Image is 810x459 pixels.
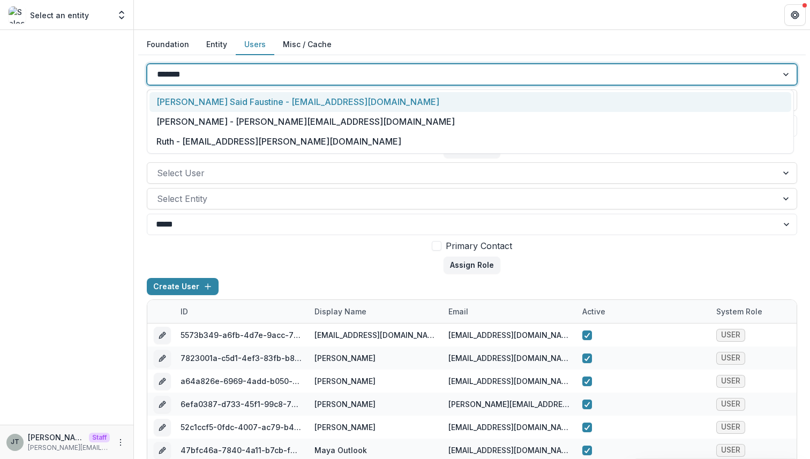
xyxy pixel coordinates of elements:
[308,300,442,323] div: Display Name
[448,422,569,433] div: [EMAIL_ADDRESS][DOMAIN_NAME]
[181,445,302,456] div: 47bfc46a-7840-4a11-b7cb-f0e9045e12f1
[721,446,740,455] span: USER
[181,398,302,410] div: 6efa0387-d733-45f1-99c8-7565e89e3db0
[721,377,740,386] span: USER
[149,132,791,152] div: Ruth - [EMAIL_ADDRESS][PERSON_NAME][DOMAIN_NAME]
[314,398,376,410] div: [PERSON_NAME]
[721,400,740,409] span: USER
[314,329,436,341] div: [EMAIL_ADDRESS][DOMAIN_NAME]
[442,300,576,323] div: email
[9,6,26,24] img: Select an entity
[174,306,194,317] div: ID
[576,300,710,323] div: Active
[174,300,308,323] div: ID
[274,34,340,55] button: Misc / Cache
[181,329,302,341] div: 5573b349-a6fb-4d7e-9acc-730943fb045b
[314,375,376,387] div: [PERSON_NAME]
[149,92,791,112] div: [PERSON_NAME] Said Faustine - [EMAIL_ADDRESS][DOMAIN_NAME]
[154,350,171,367] button: edit
[181,375,302,387] div: a64a826e-6969-4add-b050-b13618fb0a52
[154,419,171,436] button: edit
[147,278,219,295] button: Create User
[448,375,569,387] div: [EMAIL_ADDRESS][DOMAIN_NAME]
[448,398,569,410] div: [PERSON_NAME][EMAIL_ADDRESS][DOMAIN_NAME]
[154,442,171,459] button: edit
[28,432,85,443] p: [PERSON_NAME]
[89,433,110,442] p: Staff
[181,422,302,433] div: 52c1ccf5-0fdc-4007-ac79-b456eefbd958
[448,445,569,456] div: [EMAIL_ADDRESS][DOMAIN_NAME]
[721,423,740,432] span: USER
[448,352,569,364] div: [EMAIL_ADDRESS][DOMAIN_NAME]
[576,306,612,317] div: Active
[181,352,302,364] div: 7823001a-c5d1-4ef3-83fb-b8bd4f50ab9c
[446,239,512,252] span: Primary Contact
[154,373,171,390] button: edit
[448,329,569,341] div: [EMAIL_ADDRESS][DOMAIN_NAME]
[442,306,475,317] div: email
[149,112,791,132] div: [PERSON_NAME] - [PERSON_NAME][EMAIL_ADDRESS][DOMAIN_NAME]
[784,4,806,26] button: Get Help
[444,257,500,274] button: Assign Role
[114,436,127,449] button: More
[154,396,171,413] button: edit
[314,445,367,456] div: Maya Outlook
[114,4,129,26] button: Open entity switcher
[28,443,110,453] p: [PERSON_NAME][EMAIL_ADDRESS][DOMAIN_NAME]
[314,422,376,433] div: [PERSON_NAME]
[721,353,740,363] span: USER
[198,34,236,55] button: Entity
[11,439,19,446] div: Joyce N Temelio
[154,327,171,344] button: edit
[236,34,274,55] button: Users
[30,10,89,21] p: Select an entity
[314,352,376,364] div: [PERSON_NAME]
[721,330,740,340] span: USER
[308,306,373,317] div: Display Name
[710,306,769,317] div: System Role
[138,34,198,55] button: Foundation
